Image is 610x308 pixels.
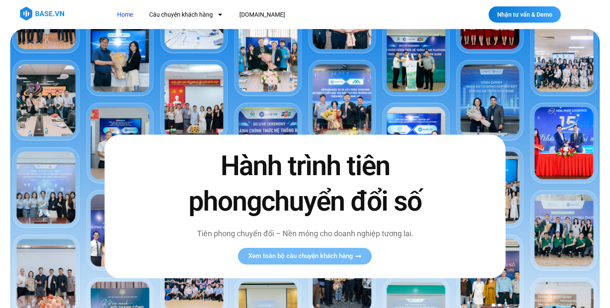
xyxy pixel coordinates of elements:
nav: Menu [111,7,436,23]
a: Home [111,7,139,23]
p: Tiên phong chuyển đổi – Nền móng cho doanh nghiệp tương lai. [171,228,440,240]
span: chuyển đổi số [261,185,421,217]
a: [DOMAIN_NAME] [233,7,292,23]
a: Xem toàn bộ câu chuyện khách hàng [238,248,372,265]
a: Câu chuyện khách hàng [143,7,230,23]
span: Xem toàn bộ câu chuyện khách hàng [248,253,353,260]
a: Nhận tư vấn & Demo [489,6,561,23]
h2: Hành trình tiên phong [171,148,440,219]
span: Nhận tư vấn & Demo [497,12,552,18]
